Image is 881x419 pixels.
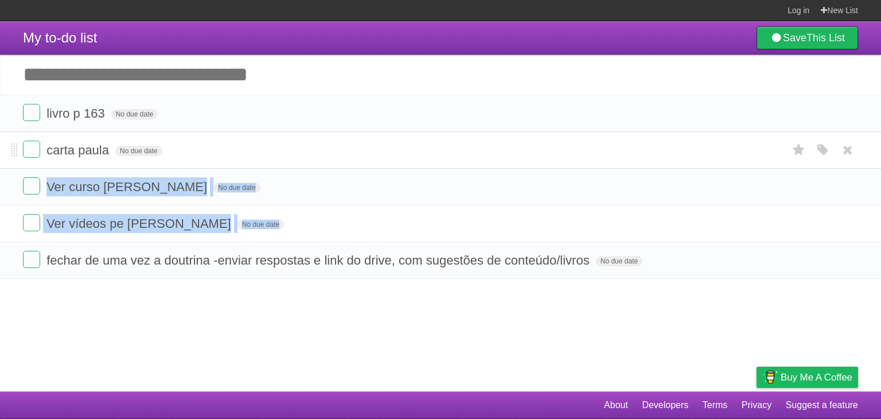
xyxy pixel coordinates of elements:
[23,30,97,45] span: My to-do list
[757,26,858,49] a: SaveThis List
[788,141,810,160] label: Star task
[23,104,40,121] label: Done
[23,177,40,195] label: Done
[806,32,845,44] b: This List
[115,146,162,156] span: No due date
[46,216,234,231] span: Ver vídeos pe [PERSON_NAME]
[213,183,260,193] span: No due date
[46,143,112,157] span: carta paula
[781,367,852,387] span: Buy me a coffee
[742,394,771,416] a: Privacy
[786,394,858,416] a: Suggest a feature
[46,180,210,194] span: Ver curso [PERSON_NAME]
[46,253,592,267] span: fechar de uma vez a doutrina -enviar respostas e link do drive, com sugestões de conteúdo/livros
[23,141,40,158] label: Done
[604,394,628,416] a: About
[762,367,778,387] img: Buy me a coffee
[642,394,688,416] a: Developers
[703,394,728,416] a: Terms
[111,109,158,119] span: No due date
[757,367,858,388] a: Buy me a coffee
[46,106,108,121] span: livro p 163
[23,251,40,268] label: Done
[23,214,40,231] label: Done
[237,219,284,230] span: No due date
[596,256,642,266] span: No due date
